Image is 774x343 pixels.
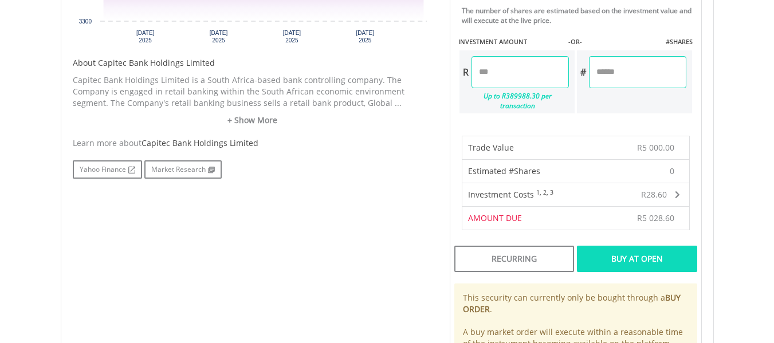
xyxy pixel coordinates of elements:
div: Buy At Open [577,246,697,272]
div: The number of shares are estimated based on the investment value and will execute at the live price. [462,6,697,25]
label: INVESTMENT AMOUNT [458,37,527,46]
p: Capitec Bank Holdings Limited is a South Africa-based bank controlling company. The Company is en... [73,74,433,109]
sup: 1, 2, 3 [536,188,553,196]
span: Capitec Bank Holdings Limited [142,137,258,148]
span: Estimated #Shares [468,165,540,176]
span: Investment Costs [468,189,534,200]
div: # [577,56,589,88]
b: BUY ORDER [463,292,681,314]
span: AMOUNT DUE [468,212,522,223]
text: [DATE] 2025 [209,30,227,44]
text: [DATE] 2025 [356,30,374,44]
a: Market Research [144,160,222,179]
label: -OR- [568,37,582,46]
span: R28.60 [641,189,667,200]
text: [DATE] 2025 [136,30,154,44]
div: Recurring [454,246,574,272]
div: Learn more about [73,137,433,149]
a: Yahoo Finance [73,160,142,179]
span: R5 000.00 [637,142,674,153]
span: Trade Value [468,142,514,153]
h5: About Capitec Bank Holdings Limited [73,57,433,69]
a: + Show More [73,115,433,126]
label: #SHARES [666,37,693,46]
span: 0 [670,165,674,177]
span: R5 028.60 [637,212,674,223]
text: 3300 [78,18,92,25]
div: Up to R389988.30 per transaction [459,88,569,113]
div: R [459,56,472,88]
text: [DATE] 2025 [282,30,301,44]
